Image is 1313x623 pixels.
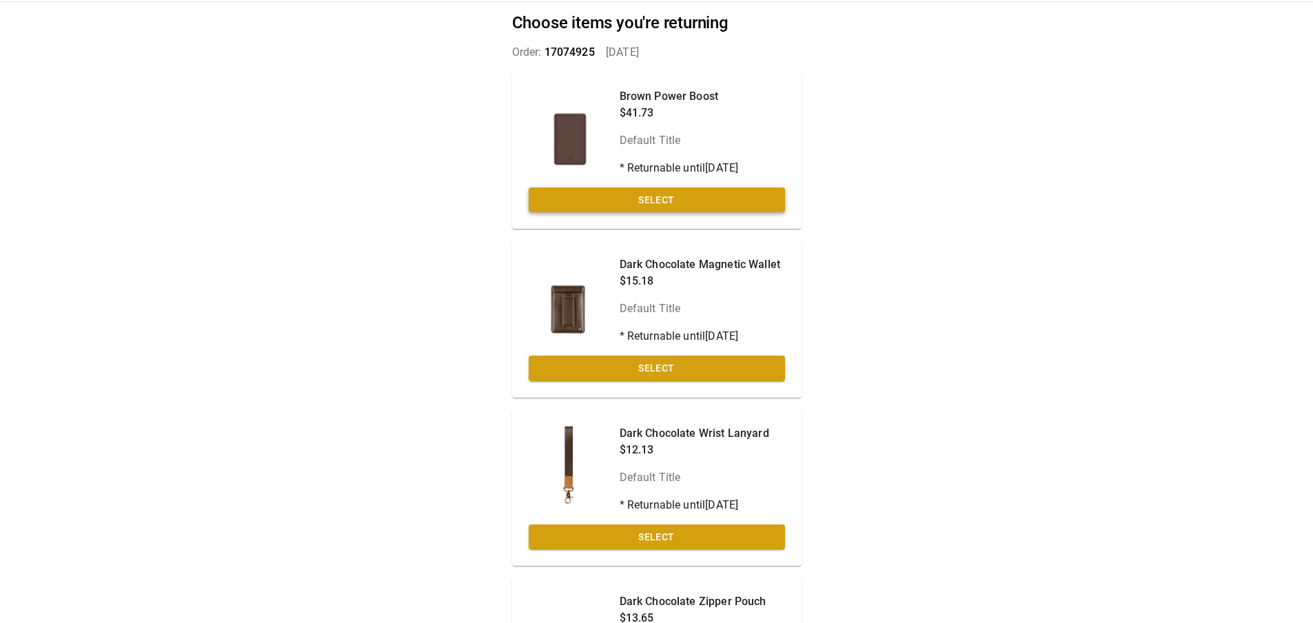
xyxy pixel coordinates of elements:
[620,593,766,610] p: Dark Chocolate Zipper Pouch
[620,497,769,513] p: * Returnable until [DATE]
[620,469,769,486] p: Default Title
[620,425,769,442] p: Dark Chocolate Wrist Lanyard
[620,105,739,121] p: $41.73
[529,524,785,550] button: Select
[512,13,802,33] h2: Choose items you're returning
[620,256,781,273] p: Dark Chocolate Magnetic Wallet
[620,88,739,105] p: Brown Power Boost
[620,160,739,176] p: * Returnable until [DATE]
[620,442,769,458] p: $12.13
[529,356,785,381] button: Select
[620,300,781,317] p: Default Title
[529,187,785,213] button: Select
[620,328,781,345] p: * Returnable until [DATE]
[512,44,802,61] p: Order: [DATE]
[544,45,595,59] span: 17074925
[620,132,739,149] p: Default Title
[620,273,781,289] p: $15.18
